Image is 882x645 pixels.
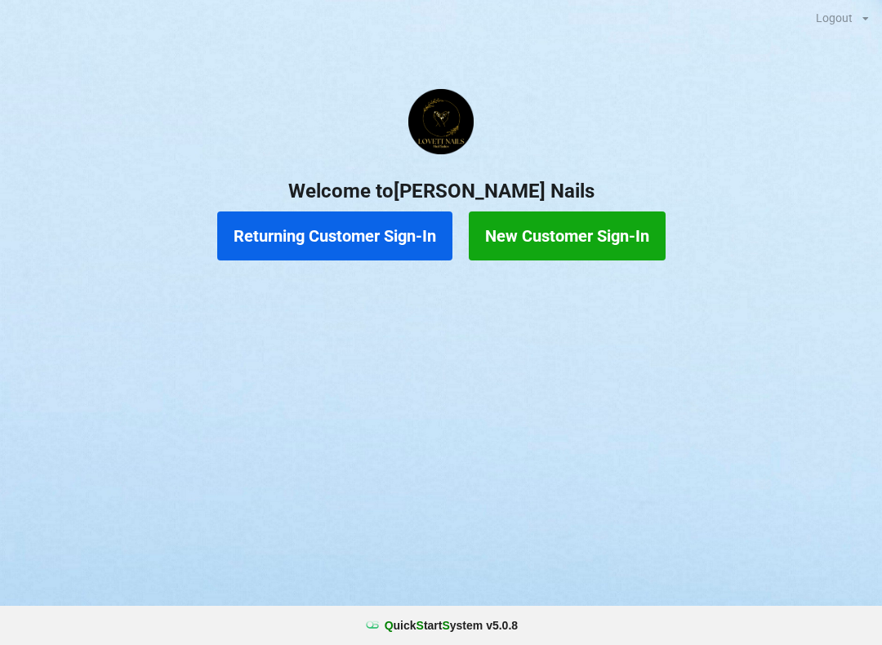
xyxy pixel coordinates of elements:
[364,617,381,634] img: favicon.ico
[416,619,424,632] span: S
[816,12,853,24] div: Logout
[385,619,394,632] span: Q
[217,211,452,260] button: Returning Customer Sign-In
[442,619,449,632] span: S
[408,89,474,154] img: Lovett1.png
[469,211,666,260] button: New Customer Sign-In
[385,617,518,634] b: uick tart ystem v 5.0.8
